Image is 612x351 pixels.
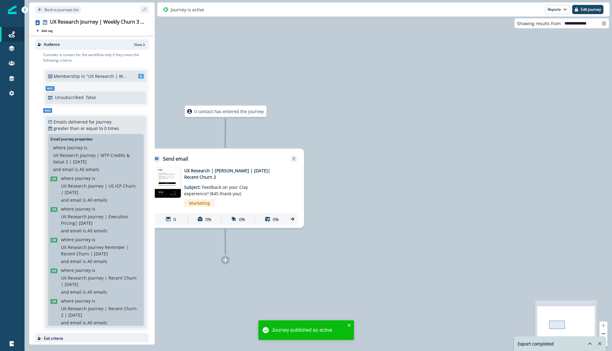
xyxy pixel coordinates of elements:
p: 0 contact has entered the journey [194,108,264,115]
p: Export completed [518,341,554,347]
p: is [84,144,87,151]
div: Send emailRemoveemail asset unavailableUX Research | [PERSON_NAME] | [DATE]| Recent Churn 2Subjec... [146,149,304,228]
p: and email [61,227,82,234]
p: Consider a contact for the workflow only if they meet the following criteria [43,52,149,63]
g: Edge from 1efd5fb3-626a-4170-bef9-664f78b68f15 to node-add-under-0567779a-b87e-4e2d-bcf1-a2909ade... [225,229,226,255]
span: Or [51,177,57,181]
p: and email [61,258,82,265]
p: UX Research Journey | Recent Churn | [DATE] [61,275,139,288]
p: Audience [44,42,60,47]
p: is [92,298,95,304]
p: Unsubscribed [55,94,84,101]
p: All emails [79,166,99,173]
p: Journey is active [171,6,204,13]
p: Showing results from [517,20,561,27]
p: where journey [61,298,91,304]
span: Or [51,299,57,304]
p: 0 [173,216,176,222]
p: is [83,197,86,203]
p: UX Research Journey | WTP Credits & Value 2 | [DATE] [53,152,139,165]
p: is [83,319,86,326]
div: UX Research Journey | Weekly Churn 3 | [DATE] [50,19,146,26]
span: And [43,108,52,113]
button: View [134,42,146,47]
p: Send email [163,155,188,162]
p: where journey [61,267,91,273]
p: is [92,206,95,212]
p: where journey [61,206,91,212]
span: And [46,86,55,91]
p: UX Research Journey | Execution Pricing| [DATE] [61,213,139,226]
p: Email journey properties [51,136,93,142]
p: All emails [87,289,107,295]
p: is [83,289,86,295]
p: is [83,258,86,265]
p: UX Research | [PERSON_NAME] | [DATE]| Recent Churn 2 [184,167,282,180]
button: Remove-exports [595,339,605,348]
p: Back to journeys list [44,7,78,12]
p: false [86,94,96,101]
p: Add tag [41,29,52,32]
div: 0 contact has entered the journey [167,106,284,117]
button: hide-exports [580,337,592,351]
p: UX Research Journey Reminder | Recent Churn | [DATE] [61,244,139,257]
p: where journey [53,144,83,151]
span: Or [51,207,57,212]
button: Edit journey [572,5,603,14]
p: 0% [205,216,211,222]
img: email asset unavailable [154,167,181,198]
button: Go back [35,6,81,13]
p: greater than or equal to [54,125,103,132]
button: hide-exports [585,339,595,348]
span: Feedback on your Clay experience? ($45 thank you) [184,184,248,196]
p: where journey [61,175,91,181]
g: Edge from node-dl-count to 1efd5fb3-626a-4170-bef9-664f78b68f15 [225,118,226,148]
p: UX Research Journey | US ICP Churn | [DATE] [61,183,139,196]
p: is [92,267,95,273]
div: Journey published as active [272,326,345,334]
span: Or [51,269,57,273]
p: and email [61,197,82,203]
button: zoom out [599,330,607,338]
p: is [92,236,95,243]
p: and email [61,289,82,295]
p: Membership [54,73,80,79]
p: All emails [87,227,107,234]
button: close [347,323,352,328]
p: where journey [61,236,91,243]
button: Reports [545,5,570,14]
button: sidebar collapse toggle [140,6,149,13]
span: SL [138,74,144,78]
p: 0 [104,125,107,132]
p: Emails delivered for journey [54,119,112,125]
p: is [92,175,95,181]
p: is [75,166,78,173]
p: is [83,227,86,234]
p: Edit journey [581,7,601,12]
p: Subject: [184,180,261,197]
p: UX Research Journey | Recent Churn 2 | [DATE] [61,305,139,318]
p: All emails [87,258,107,265]
p: and email [53,166,74,173]
p: 0% [273,216,279,222]
p: 0% [239,216,245,222]
p: in [81,73,85,79]
button: Add tag [35,28,54,33]
p: All emails [87,319,107,326]
p: Exit criteria [44,336,63,341]
span: Or [51,238,57,242]
p: "UX Research | Weekly Churn 3" [86,73,128,79]
p: and email [61,319,82,326]
span: Marketing [184,199,215,207]
p: times [108,125,119,132]
img: Inflection [8,6,17,14]
p: All emails [87,197,107,203]
p: View [134,42,142,47]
